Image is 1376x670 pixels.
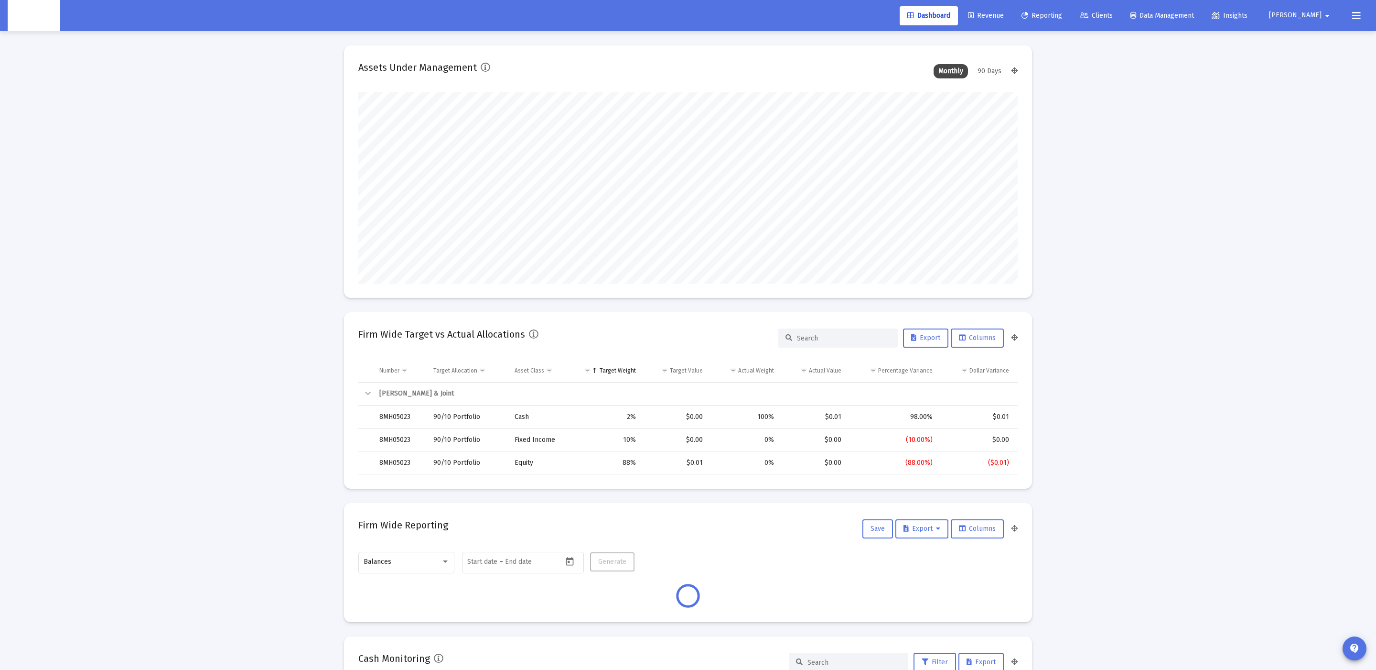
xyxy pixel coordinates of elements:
button: Open calendar [563,554,577,568]
button: Save [862,519,893,538]
div: Percentage Variance [878,367,933,374]
div: $0.00 [787,458,841,468]
span: Dashboard [907,11,950,20]
td: Column Asset Class [508,359,571,382]
div: ($0.01) [946,458,1009,468]
span: Save [871,525,885,533]
div: (10.00%) [855,435,933,445]
div: $0.00 [787,435,841,445]
td: Column Target Value [643,359,709,382]
div: Target Allocation [433,367,477,374]
span: Columns [959,334,996,342]
div: $0.01 [787,412,841,422]
span: Show filter options for column 'Asset Class' [546,367,553,374]
span: Filter [922,658,948,666]
span: Insights [1212,11,1247,20]
div: Target Value [670,367,703,374]
span: Clients [1080,11,1113,20]
div: 0% [716,458,774,468]
a: Data Management [1123,6,1202,25]
td: 90/10 Portfolio [427,451,508,474]
h2: Firm Wide Target vs Actual Allocations [358,327,525,342]
input: Search [797,334,891,342]
div: 88% [578,458,635,468]
div: 0% [716,435,774,445]
td: Cash [508,406,571,428]
td: 8MH05023 [373,428,427,451]
a: Insights [1204,6,1255,25]
td: 90/10 Portfolio [427,428,508,451]
div: Actual Value [809,367,841,374]
span: Columns [959,525,996,533]
a: Reporting [1014,6,1070,25]
button: Export [903,329,948,348]
td: Fixed Income [508,428,571,451]
td: Column Target Allocation [427,359,508,382]
span: Revenue [968,11,1004,20]
td: Column Target Weight [571,359,642,382]
td: Column Percentage Variance [848,359,940,382]
div: 100% [716,412,774,422]
span: Show filter options for column 'Actual Value' [800,367,807,374]
a: Clients [1072,6,1120,25]
button: Columns [951,519,1004,538]
td: Column Actual Value [781,359,848,382]
input: End date [505,558,551,566]
span: [PERSON_NAME] [1269,11,1322,20]
button: Export [895,519,948,538]
div: $0.00 [649,435,703,445]
td: Collapse [358,383,373,406]
h2: Cash Monitoring [358,651,430,666]
mat-icon: contact_support [1349,643,1360,654]
button: [PERSON_NAME] [1258,6,1344,25]
img: Dashboard [15,6,53,25]
button: Generate [590,552,634,571]
div: $0.01 [946,412,1009,422]
mat-icon: arrow_drop_down [1322,6,1333,25]
span: Balances [364,558,391,566]
td: Column Actual Weight [709,359,781,382]
span: Generate [598,558,626,566]
td: Equity [508,451,571,474]
h2: Assets Under Management [358,60,477,75]
span: Show filter options for column 'Number' [401,367,408,374]
td: Column Dollar Variance [939,359,1018,382]
input: Start date [467,558,497,566]
span: – [499,558,503,566]
div: $0.01 [649,458,703,468]
div: Target Weight [600,367,636,374]
input: Search [807,659,901,667]
div: Monthly [934,64,968,78]
div: $0.00 [946,435,1009,445]
div: $0.00 [649,412,703,422]
div: 2% [578,412,635,422]
div: 10% [578,435,635,445]
div: Actual Weight [738,367,774,374]
span: Show filter options for column 'Target Weight' [584,367,591,374]
div: (88.00%) [855,458,933,468]
button: Columns [951,329,1004,348]
div: Data grid [358,359,1018,474]
td: 8MH05023 [373,451,427,474]
div: Number [379,367,399,374]
div: 98.00% [855,412,933,422]
span: Export [967,658,996,666]
h2: Firm Wide Reporting [358,517,448,533]
td: 90/10 Portfolio [427,406,508,428]
a: Revenue [960,6,1011,25]
div: Asset Class [515,367,544,374]
span: Show filter options for column 'Actual Weight' [730,367,737,374]
td: Column Number [373,359,427,382]
div: [PERSON_NAME] & Joint [379,389,1009,398]
span: Show filter options for column 'Dollar Variance' [961,367,968,374]
td: 8MH05023 [373,406,427,428]
a: Dashboard [900,6,958,25]
span: Data Management [1130,11,1194,20]
span: Show filter options for column 'Percentage Variance' [870,367,877,374]
div: 90 Days [973,64,1006,78]
span: Export [911,334,940,342]
span: Show filter options for column 'Target Value' [661,367,668,374]
span: Export [903,525,940,533]
span: Reporting [1021,11,1062,20]
div: Dollar Variance [969,367,1009,374]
